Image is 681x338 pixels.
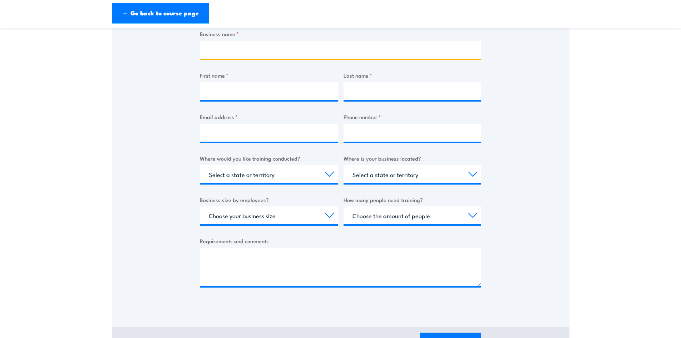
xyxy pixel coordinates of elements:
label: Where is your business located? [344,154,482,162]
a: ← Go back to course page [112,3,209,24]
label: Business name [200,30,481,38]
label: Requirements and comments [200,237,481,245]
label: Where would you like training conducted? [200,154,338,162]
label: Business size by employees? [200,196,338,204]
label: Last name [344,71,482,79]
label: Phone number [344,113,482,121]
label: How many people need training? [344,196,482,204]
label: First name [200,71,338,79]
label: Email address [200,113,338,121]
